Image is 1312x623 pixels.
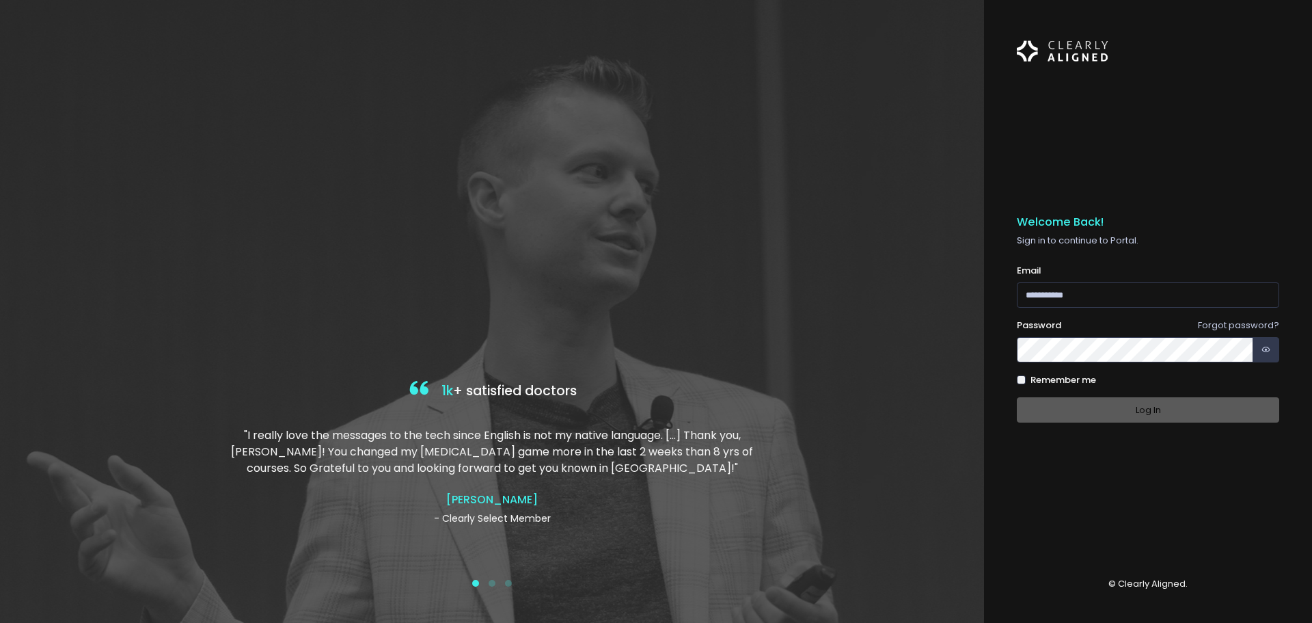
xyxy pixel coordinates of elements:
span: 1k [441,382,453,400]
a: Forgot password? [1198,319,1279,332]
h4: + satisfied doctors [228,377,756,406]
p: Sign in to continue to Portal. [1017,234,1279,248]
p: "I really love the messages to the tech since English is not my native language. […] Thank you, [... [228,427,756,477]
img: Logo Horizontal [1017,33,1108,70]
p: - Clearly Select Member [228,512,756,526]
h4: [PERSON_NAME] [228,493,756,506]
h5: Welcome Back! [1017,215,1279,229]
label: Email [1017,264,1041,278]
label: Password [1017,319,1061,332]
p: © Clearly Aligned. [1017,577,1279,591]
label: Remember me [1030,373,1096,387]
